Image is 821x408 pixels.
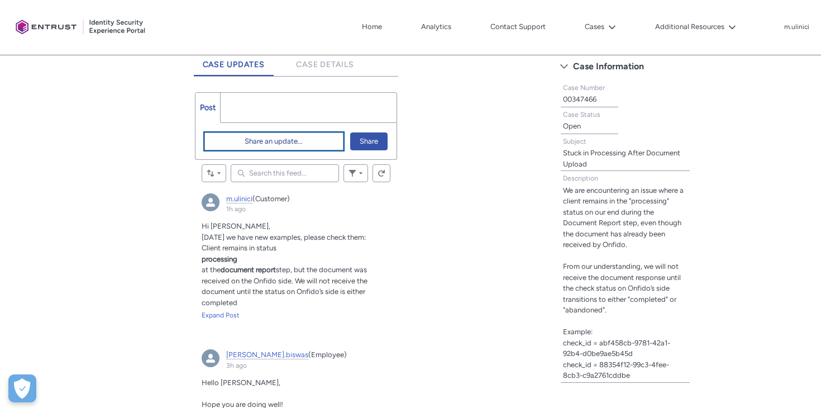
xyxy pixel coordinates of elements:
[226,350,308,359] a: [PERSON_NAME].biswas
[202,255,237,263] span: processing
[195,92,398,160] div: Chatter Publisher
[582,18,619,35] button: Cases
[359,18,385,35] a: Home
[287,45,363,76] a: Case Details
[226,362,247,369] a: 3h ago
[202,193,219,211] img: m.ulinici
[296,60,354,69] span: Case Details
[8,374,36,402] button: Open Preferences
[195,93,221,122] a: Post
[563,186,684,380] lightning-formatted-text: We are encountering an issue where a client remains in the "processing" status on our end during ...
[784,23,809,31] p: m.ulinici
[202,349,219,367] img: External User - madhurima.biswas (Onfido)
[350,132,388,150] button: Share
[252,194,290,203] span: (Customer)
[202,233,366,241] span: [DATE] we have new examples, please check them:
[195,187,398,336] article: m.ulinici, 1h ago
[202,265,367,296] span: step, but the document was received on the Onfido side. We will not receive the document until th...
[203,60,265,69] span: Case Updates
[784,21,810,32] button: User Profile m.ulinici
[226,205,246,213] a: 1h ago
[202,349,219,367] div: madhurima.biswas
[202,378,280,387] span: Hello [PERSON_NAME],
[202,222,270,230] span: Hi [PERSON_NAME],
[200,103,216,112] span: Post
[245,133,303,150] span: Share an update...
[202,298,237,307] span: completed
[202,244,276,252] span: Client remains in status
[563,137,586,145] span: Subject
[573,58,644,75] span: Case Information
[360,133,378,150] span: Share
[563,95,596,103] lightning-formatted-text: 00347466
[8,374,36,402] div: Cookie Preferences
[308,350,347,359] span: (Employee)
[231,164,340,182] input: Search this feed...
[418,18,454,35] a: Analytics, opens in new tab
[488,18,548,35] a: Contact Support
[202,265,221,274] span: at the
[202,310,391,320] a: Expand Post
[226,194,252,203] a: m.ulinici
[373,164,390,182] button: Refresh this feed
[204,132,344,150] button: Share an update...
[555,58,696,75] button: Case Information
[563,84,605,92] span: Case Number
[563,122,581,130] lightning-formatted-text: Open
[194,45,274,76] a: Case Updates
[652,18,739,35] button: Additional Resources
[221,265,276,274] span: document report
[563,111,600,118] span: Case Status
[563,149,680,168] lightning-formatted-text: Stuck in Processing After Document Upload
[563,174,598,182] span: Description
